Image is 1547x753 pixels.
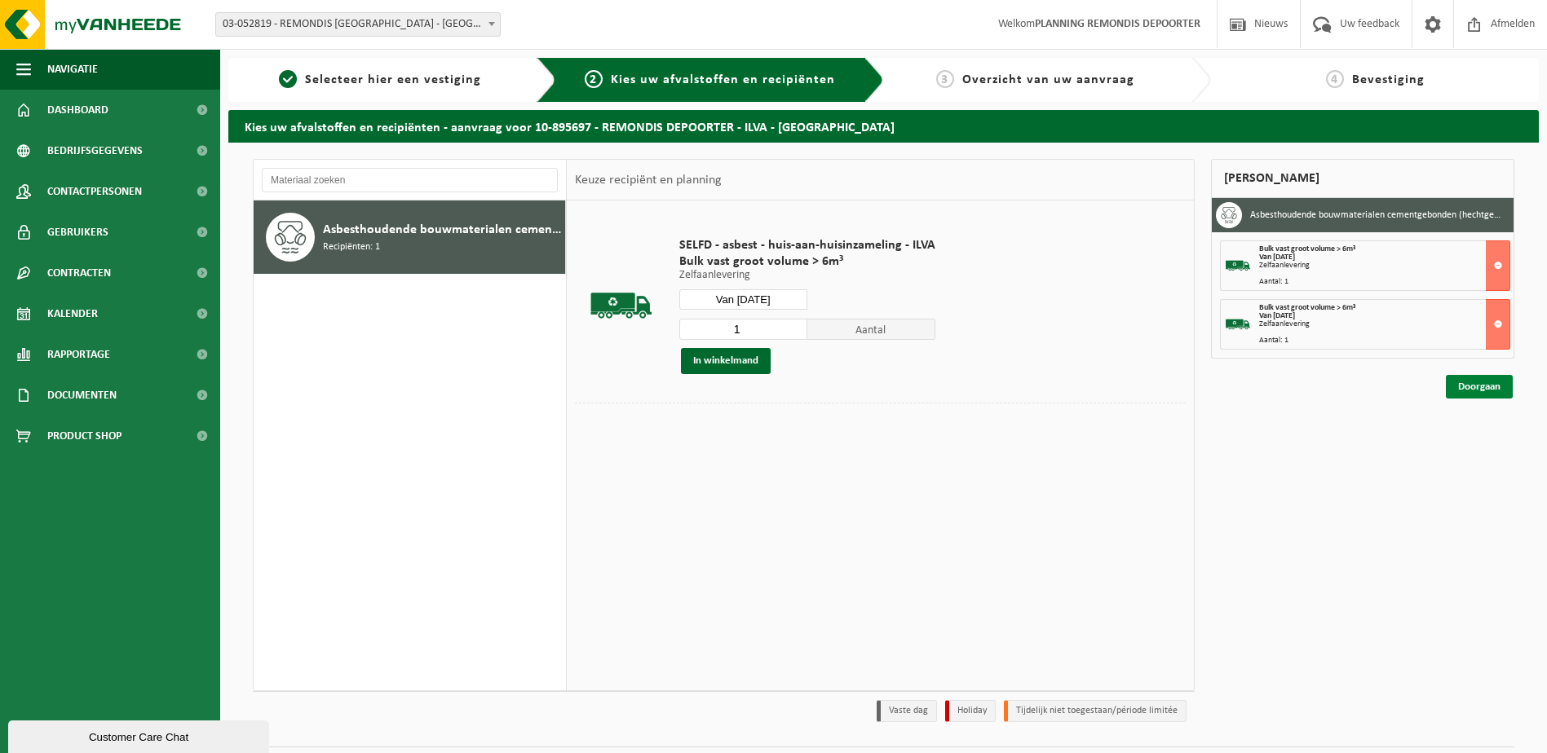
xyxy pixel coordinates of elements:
[585,70,603,88] span: 2
[47,375,117,416] span: Documenten
[47,334,110,375] span: Rapportage
[279,70,297,88] span: 1
[8,717,272,753] iframe: chat widget
[47,49,98,90] span: Navigatie
[216,13,500,36] span: 03-052819 - REMONDIS WEST-VLAANDEREN - OOSTENDE
[47,212,108,253] span: Gebruikers
[305,73,481,86] span: Selecteer hier een vestiging
[47,253,111,293] span: Contracten
[679,253,935,270] span: Bulk vast groot volume > 6m³
[47,90,108,130] span: Dashboard
[1259,311,1295,320] strong: Van [DATE]
[1352,73,1425,86] span: Bevestiging
[1259,253,1295,262] strong: Van [DATE]
[945,700,996,722] li: Holiday
[1250,202,1501,228] h3: Asbesthoudende bouwmaterialen cementgebonden (hechtgebonden)
[807,319,935,340] span: Aantal
[611,73,835,86] span: Kies uw afvalstoffen en recipiënten
[47,130,143,171] span: Bedrijfsgegevens
[1035,18,1200,30] strong: PLANNING REMONDIS DEPOORTER
[679,237,935,253] span: SELFD - asbest - huis-aan-huisinzameling - ILVA
[681,348,771,374] button: In winkelmand
[1326,70,1344,88] span: 4
[567,160,730,200] div: Keuze recipiënt en planning
[1259,320,1509,328] div: Zelfaanlevering
[679,270,935,281] p: Zelfaanlevering
[47,416,122,456] span: Product Shop
[679,289,807,310] input: Selecteer datum
[1446,375,1513,399] a: Doorgaan
[254,200,566,274] button: Asbesthoudende bouwmaterialen cementgebonden (hechtgebonden) Recipiënten: 1
[962,73,1134,86] span: Overzicht van uw aanvraag
[1211,159,1514,198] div: [PERSON_NAME]
[877,700,937,722] li: Vaste dag
[47,293,98,334] span: Kalender
[323,220,561,240] span: Asbesthoudende bouwmaterialen cementgebonden (hechtgebonden)
[262,168,558,192] input: Materiaal zoeken
[47,171,142,212] span: Contactpersonen
[1004,700,1187,722] li: Tijdelijk niet toegestaan/période limitée
[1259,303,1355,312] span: Bulk vast groot volume > 6m³
[1259,262,1509,270] div: Zelfaanlevering
[1259,278,1509,286] div: Aantal: 1
[1259,337,1509,345] div: Aantal: 1
[1259,244,1355,253] span: Bulk vast groot volume > 6m³
[323,240,380,255] span: Recipiënten: 1
[228,110,1539,142] h2: Kies uw afvalstoffen en recipiënten - aanvraag voor 10-895697 - REMONDIS DEPOORTER - ILVA - [GEOG...
[936,70,954,88] span: 3
[215,12,501,37] span: 03-052819 - REMONDIS WEST-VLAANDEREN - OOSTENDE
[236,70,524,90] a: 1Selecteer hier een vestiging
